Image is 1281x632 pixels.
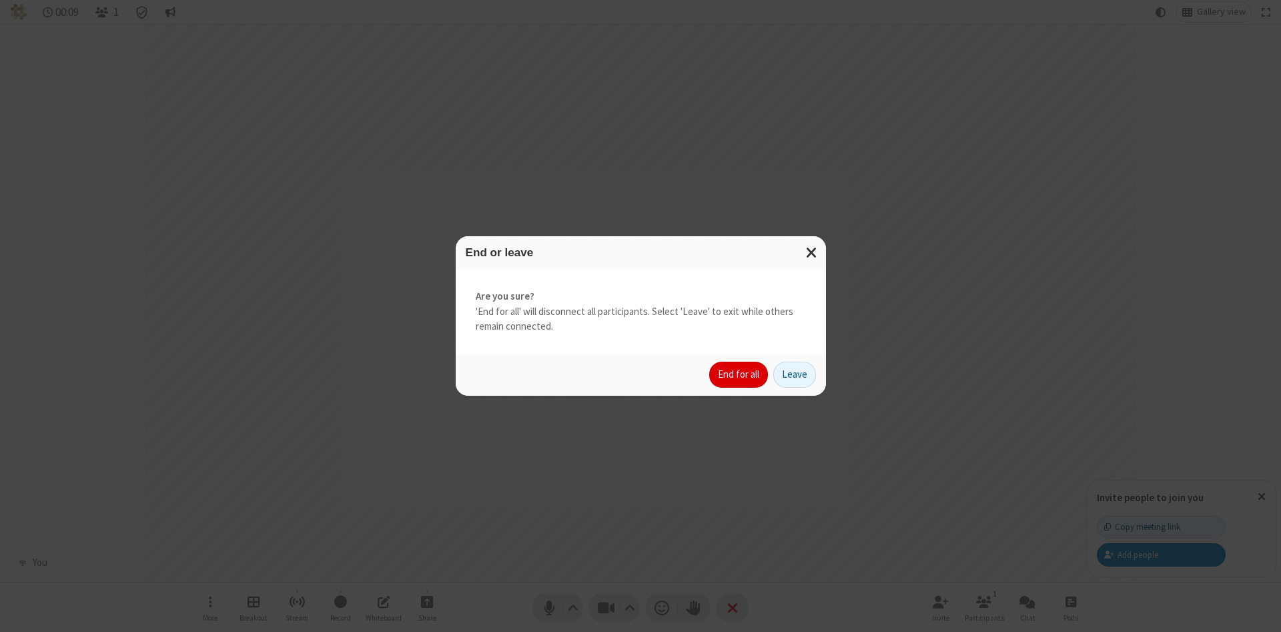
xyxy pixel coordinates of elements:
strong: Are you sure? [476,289,806,304]
button: End for all [709,362,768,388]
div: 'End for all' will disconnect all participants. Select 'Leave' to exit while others remain connec... [456,269,826,354]
h3: End or leave [466,246,816,259]
button: Close modal [798,236,826,269]
button: Leave [773,362,816,388]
